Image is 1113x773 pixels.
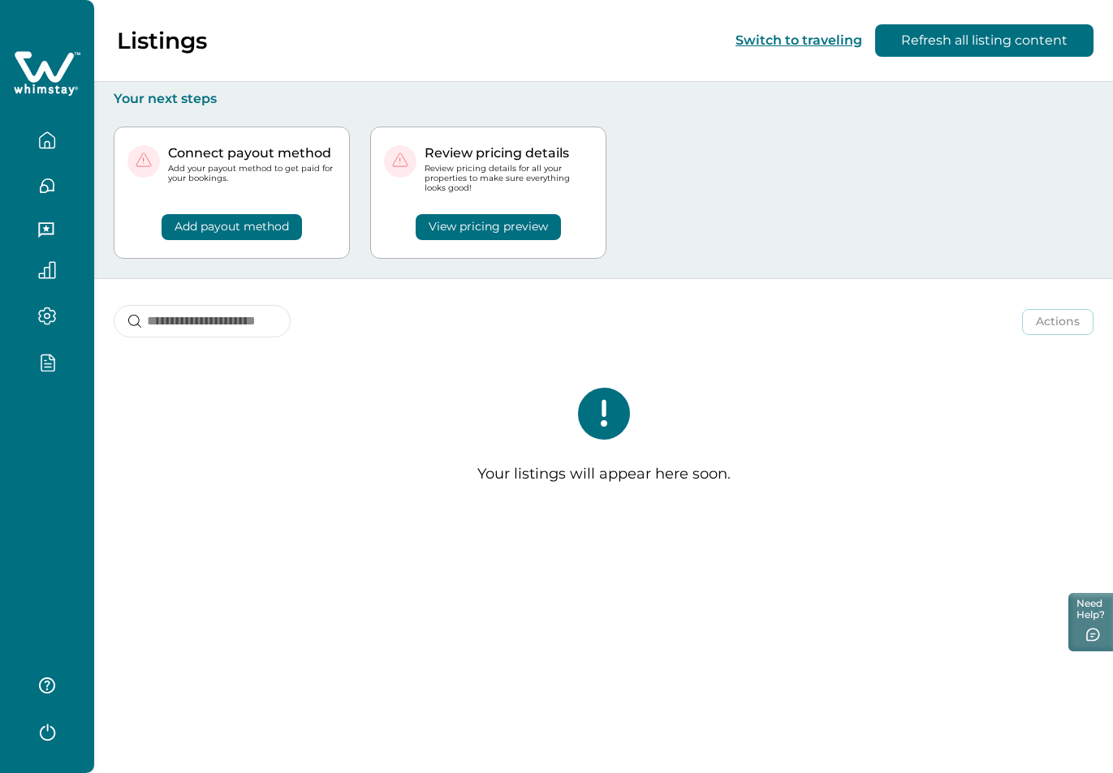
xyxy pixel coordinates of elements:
button: Add payout method [162,214,302,240]
p: Connect payout method [168,145,336,161]
button: Switch to traveling [736,32,862,48]
p: Review pricing details [425,145,593,161]
p: Your next steps [114,91,1094,107]
p: Add your payout method to get paid for your bookings. [168,164,336,183]
p: Your listings will appear here soon. [477,466,731,483]
button: Actions [1022,309,1094,335]
p: Review pricing details for all your properties to make sure everything looks good! [425,164,593,194]
p: Listings [117,27,207,54]
button: View pricing preview [416,214,561,240]
button: Refresh all listing content [875,24,1094,57]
